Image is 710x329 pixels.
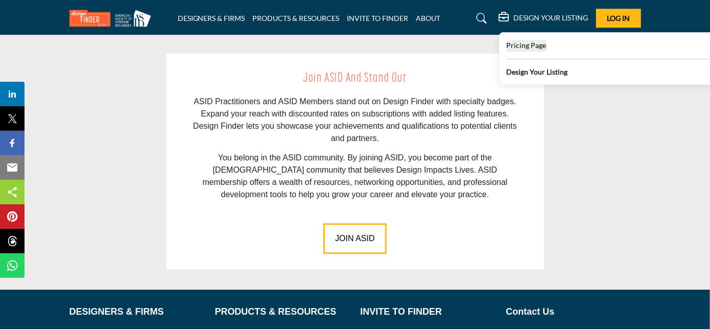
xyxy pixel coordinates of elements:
a: INVITE TO FINDER [361,305,495,319]
a: ABOUT [416,14,441,22]
b: Design Your Listing [507,66,568,77]
img: Site Logo [69,10,156,27]
button: Log In [596,9,641,28]
span: JOIN ASID [335,234,374,243]
a: Search [466,10,493,27]
span: Log In [607,14,630,22]
a: Contact Us [506,305,641,319]
p: You belong in the ASID community. By joining ASID, you become part of the [DEMOGRAPHIC_DATA] comm... [190,152,521,201]
a: DESIGNERS & FIRMS [69,305,204,319]
a: DESIGNERS & FIRMS [178,14,245,22]
a: Pricing Page [507,40,547,52]
a: INVITE TO FINDER [347,14,409,22]
a: PRODUCTS & RESOURCES [253,14,340,22]
a: PRODUCTS & RESOURCES [215,305,350,319]
p: ASID Practitioners and ASID Members stand out on Design Finder with specialty badges. Expand your... [190,96,521,145]
button: JOIN ASID [323,223,386,254]
h2: Join ASID and Stand Out [190,69,521,88]
span: Pricing Page [507,41,547,50]
h5: DESIGN YOUR LISTING [514,13,588,22]
div: DESIGN YOUR LISTING [499,12,588,25]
